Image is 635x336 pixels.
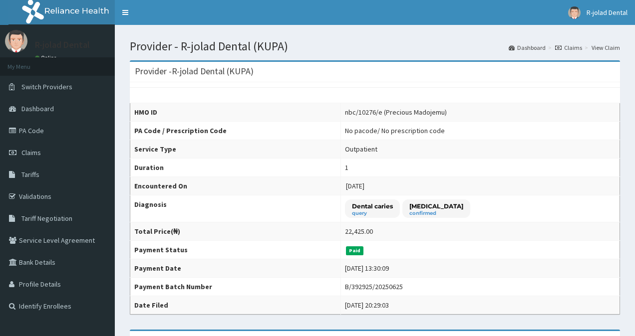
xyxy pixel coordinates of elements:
[21,148,41,157] span: Claims
[345,107,447,117] div: nbc/10276/e (Precious Madojemu)
[130,177,341,195] th: Encountered On
[409,202,463,210] p: [MEDICAL_DATA]
[21,214,72,223] span: Tariff Negotiation
[21,104,54,113] span: Dashboard
[35,40,90,49] p: R-jolad Dental
[409,211,463,216] small: confirmed
[130,140,341,159] th: Service Type
[130,40,620,53] h1: Provider - R-jolad Dental (KUPA)
[568,6,581,19] img: User Image
[130,259,341,278] th: Payment Date
[21,170,39,179] span: Tariffs
[5,30,27,52] img: User Image
[130,122,341,140] th: PA Code / Prescription Code
[345,226,373,236] div: 22,425.00
[346,246,364,255] span: Paid
[130,103,341,122] th: HMO ID
[345,126,445,136] div: No pacode / No prescription code
[352,202,393,210] p: Dental caries
[21,82,72,91] span: Switch Providers
[345,263,389,273] div: [DATE] 13:30:09
[130,278,341,296] th: Payment Batch Number
[345,300,389,310] div: [DATE] 20:29:03
[345,163,348,172] div: 1
[345,282,403,292] div: B/392925/20250625
[509,43,546,52] a: Dashboard
[592,43,620,52] a: View Claim
[345,144,377,154] div: Outpatient
[130,222,341,241] th: Total Price(₦)
[587,8,628,17] span: R-jolad Dental
[555,43,582,52] a: Claims
[346,181,364,190] span: [DATE]
[35,54,59,61] a: Online
[130,195,341,222] th: Diagnosis
[135,67,254,76] h3: Provider - R-jolad Dental (KUPA)
[130,241,341,259] th: Payment Status
[130,159,341,177] th: Duration
[352,211,393,216] small: query
[130,296,341,315] th: Date Filed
